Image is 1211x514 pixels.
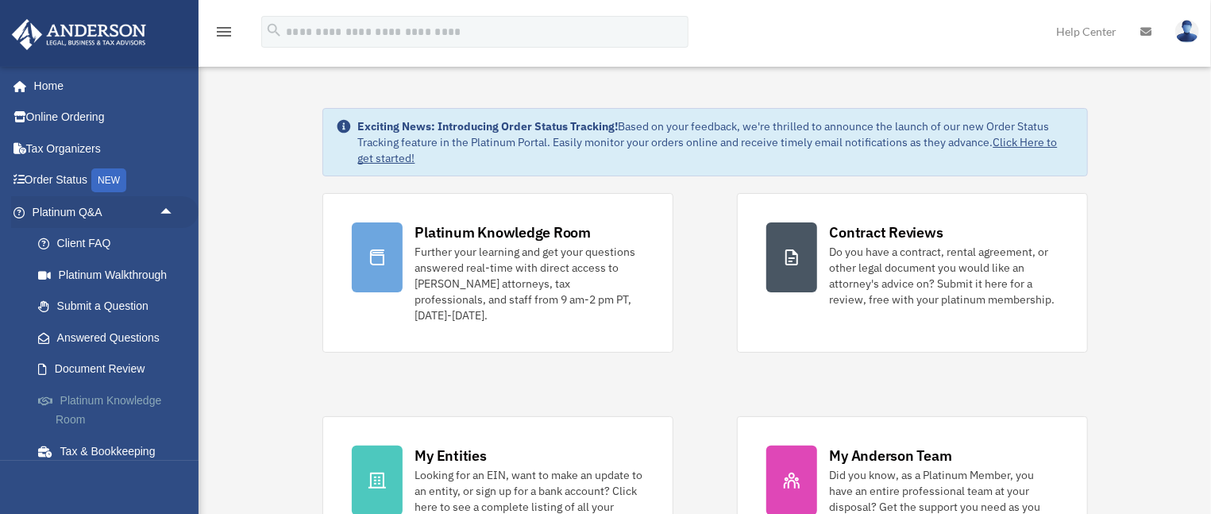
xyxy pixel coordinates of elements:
[22,291,199,323] a: Submit a Question
[358,135,1058,165] a: Click Here to get started!
[265,21,283,39] i: search
[11,102,199,133] a: Online Ordering
[737,193,1088,353] a: Contract Reviews Do you have a contract, rental agreement, or other legal document you would like...
[415,446,487,466] div: My Entities
[159,196,191,229] span: arrow_drop_up
[830,244,1059,307] div: Do you have a contract, rental agreement, or other legal document you would like an attorney's ad...
[358,118,1074,166] div: Based on your feedback, we're thrilled to announce the launch of our new Order Status Tracking fe...
[11,164,199,197] a: Order StatusNEW
[415,222,592,242] div: Platinum Knowledge Room
[22,435,199,486] a: Tax & Bookkeeping Packages
[358,119,619,133] strong: Exciting News: Introducing Order Status Tracking!
[830,446,952,466] div: My Anderson Team
[22,354,199,385] a: Document Review
[1175,20,1199,43] img: User Pic
[22,228,199,260] a: Client FAQ
[214,22,233,41] i: menu
[91,168,126,192] div: NEW
[214,28,233,41] a: menu
[22,259,199,291] a: Platinum Walkthrough
[11,133,199,164] a: Tax Organizers
[22,322,199,354] a: Answered Questions
[7,19,151,50] img: Anderson Advisors Platinum Portal
[322,193,673,353] a: Platinum Knowledge Room Further your learning and get your questions answered real-time with dire...
[830,222,943,242] div: Contract Reviews
[22,385,199,435] a: Platinum Knowledge Room
[11,70,191,102] a: Home
[11,196,199,228] a: Platinum Q&Aarrow_drop_up
[415,244,644,323] div: Further your learning and get your questions answered real-time with direct access to [PERSON_NAM...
